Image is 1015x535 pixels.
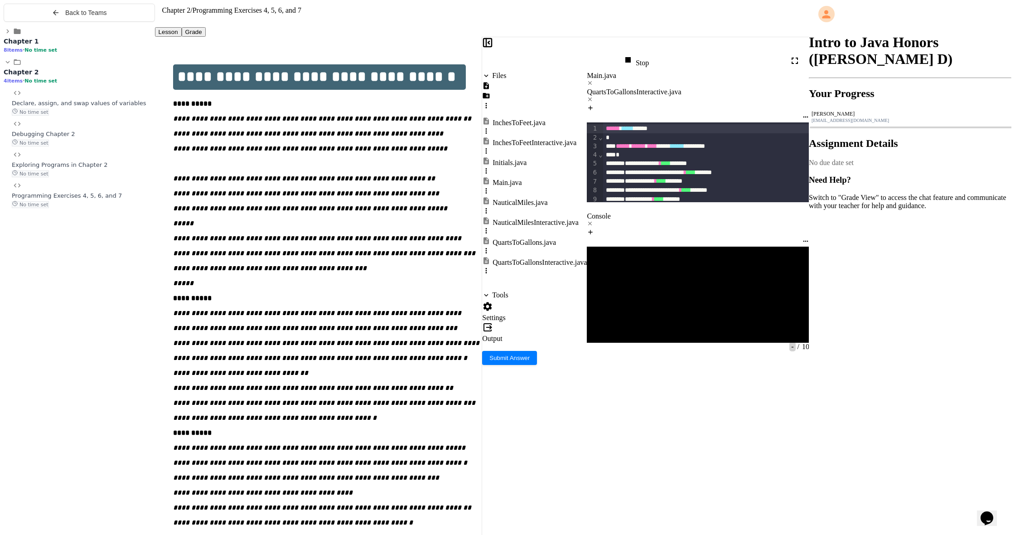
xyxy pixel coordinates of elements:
span: Chapter 2 [4,68,39,76]
h1: Intro to Java Honors ([PERSON_NAME] D) [809,34,1011,68]
span: Debugging Chapter 2 [12,131,75,137]
span: 10 [800,343,809,350]
div: 2 [587,133,598,142]
span: Exploring Programs in Chapter 2 [12,161,107,168]
div: NauticalMilesInteractive.java [493,219,579,227]
div: 4 [587,151,598,159]
span: No time set [24,47,57,53]
span: Programming Exercises 4, 5, 6, and 7 [12,192,122,199]
div: QuartsToGallonsInteractive.java [587,88,809,96]
span: / [797,343,799,350]
div: No due date set [809,159,1011,167]
span: • [23,78,24,84]
h2: Assignment Details [809,137,1011,150]
div: Output [482,335,587,343]
div: Initials.java [493,159,527,167]
div: Settings [482,314,587,322]
div: Main.java [587,72,809,80]
span: • [23,47,24,53]
span: No time set [12,140,49,146]
div: NauticalMiles.java [493,199,547,207]
div: InchesToFeet.java [493,119,546,127]
button: Back to Teams [4,4,155,22]
button: Submit Answer [482,351,537,365]
span: 4 items [4,78,23,84]
span: Declare, assign, and swap values of variables [12,100,146,107]
div: QuartsToGallons.java [493,238,556,247]
p: Switch to "Grade View" to access the chat feature and communicate with your teacher for help and ... [809,194,1011,210]
span: / [190,6,192,14]
span: Submit Answer [489,355,530,361]
span: Chapter 1 [4,38,39,45]
div: [PERSON_NAME] [812,111,1009,117]
div: Main.java [493,179,522,187]
span: Fold line [598,151,603,158]
div: 6 [587,168,598,177]
div: QuartsToGallonsInteractive.java [587,88,809,104]
span: 8 items [4,47,23,53]
div: 7 [587,177,598,186]
div: Files [492,72,506,80]
button: Grade [182,27,206,37]
div: Stop [623,54,649,67]
div: Main.java [587,72,809,88]
div: Console [587,212,809,220]
span: Fold line [598,134,603,141]
span: - [789,342,795,351]
div: My Account [809,4,1011,24]
h3: Need Help? [809,175,1011,185]
div: 3 [587,142,598,151]
iframe: chat widget [977,499,1006,526]
span: No time set [12,201,49,208]
div: InchesToFeetInteractive.java [493,139,576,147]
h2: Your Progress [809,88,1011,100]
div: 8 [587,186,598,195]
div: 9 [587,195,598,204]
div: Console [587,212,809,229]
span: No time set [12,109,49,116]
div: 5 [587,159,598,168]
span: Programming Exercises 4, 5, 6, and 7 [193,6,301,14]
div: Tools [492,291,508,299]
span: No time set [24,78,57,84]
div: 1 [587,124,598,133]
button: Lesson [155,27,182,37]
span: No time set [12,170,49,177]
div: QuartsToGallonsInteractive.java [493,258,587,267]
span: Back to Teams [65,9,107,16]
div: [EMAIL_ADDRESS][DOMAIN_NAME] [812,118,1009,123]
span: Chapter 2 [162,6,191,14]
